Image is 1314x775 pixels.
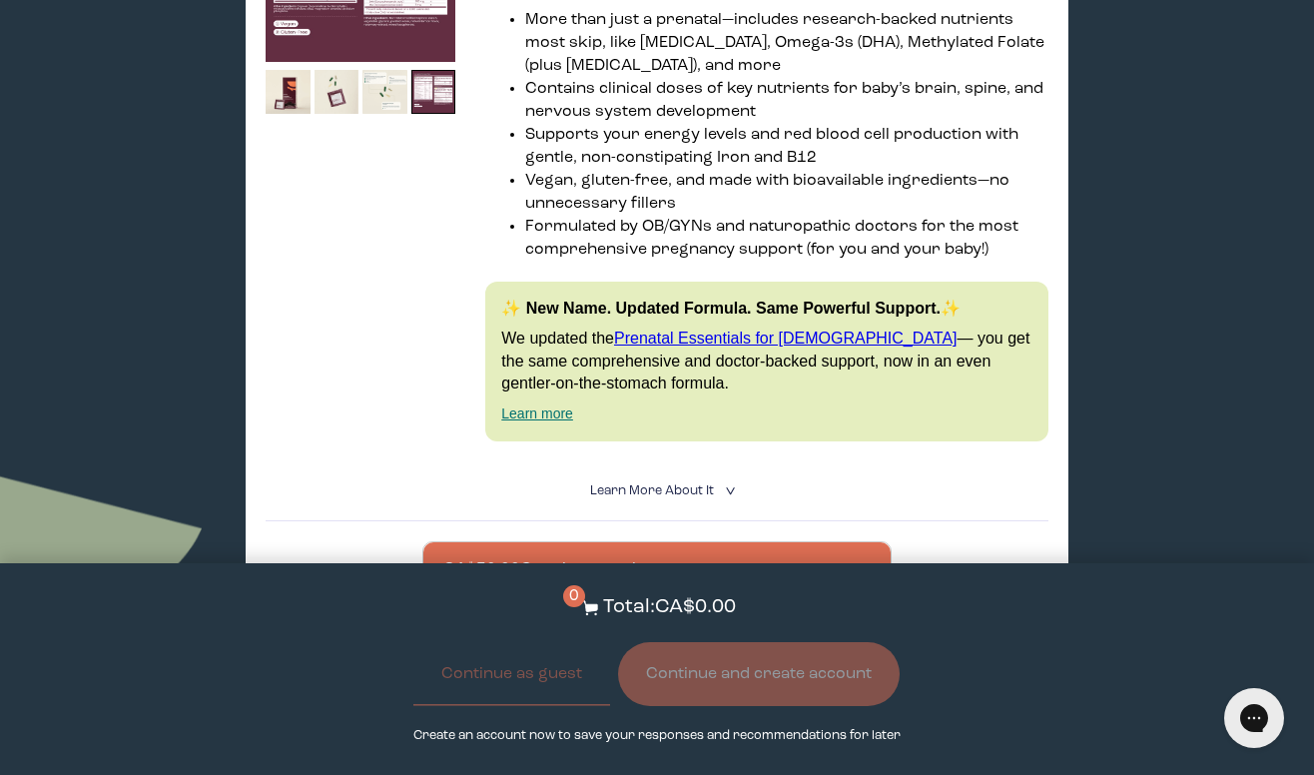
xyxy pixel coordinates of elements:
[563,585,585,607] span: 0
[501,300,961,317] strong: ✨ New Name. Updated Formula. Same Powerful Support.✨
[525,216,1047,262] li: Formulated by OB/GYNs and naturopathic doctors for the most comprehensive pregnancy support (for ...
[525,124,1047,170] li: Supports your energy levels and red blood cell production with gentle, non-constipating Iron and B12
[501,405,573,421] a: Learn more
[411,70,456,115] img: thumbnail image
[618,642,900,706] button: Continue and create account
[603,593,736,622] p: Total: CA$0.00
[501,328,1031,394] p: We updated the — you get the same comprehensive and doctor-backed support, now in an even gentler...
[266,70,311,115] img: thumbnail image
[362,70,407,115] img: thumbnail image
[525,78,1047,124] li: Contains clinical doses of key nutrients for baby’s brain, spine, and nervous system development
[614,330,958,347] a: Prenatal Essentials for [DEMOGRAPHIC_DATA]
[413,726,901,745] p: Create an account now to save your responses and recommendations for later
[413,642,610,706] button: Continue as guest
[525,170,1047,216] li: Vegan, gluten-free, and made with bioavailable ingredients—no unnecessary fillers
[525,9,1047,78] li: More than just a prenatal—includes research-backed nutrients most skip, like [MEDICAL_DATA], Omeg...
[590,484,714,497] span: Learn More About it
[590,481,724,500] summary: Learn More About it <
[1214,681,1294,755] iframe: Gorgias live chat messenger
[315,70,359,115] img: thumbnail image
[719,485,738,496] i: <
